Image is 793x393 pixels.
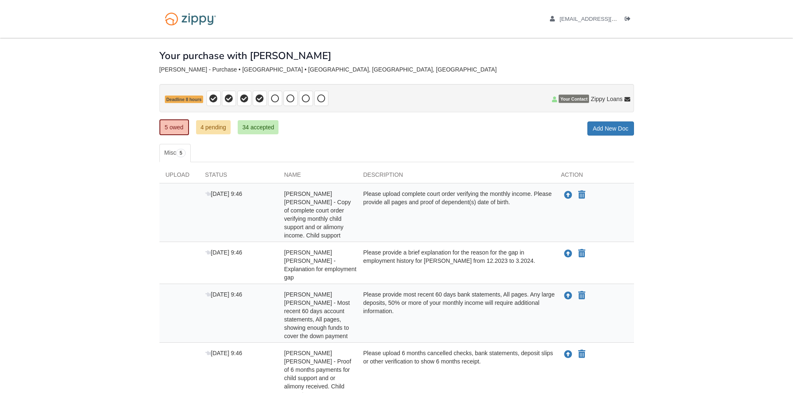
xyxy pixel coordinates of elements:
[563,349,573,360] button: Upload Fabiola Lopez Franco - Proof of 6 months payments for child support and or alimony receive...
[159,8,221,30] img: Logo
[238,120,278,134] a: 34 accepted
[577,349,586,359] button: Declare Fabiola Lopez Franco - Proof of 6 months payments for child support and or alimony receiv...
[159,66,634,73] div: [PERSON_NAME] - Purchase • [GEOGRAPHIC_DATA] • [GEOGRAPHIC_DATA], [GEOGRAPHIC_DATA], [GEOGRAPHIC_...
[577,190,586,200] button: Declare Fabiola Lopez Franco - Copy of complete court order verifying monthly child support and o...
[205,249,242,256] span: [DATE] 9:46
[625,16,634,24] a: Log out
[550,16,655,24] a: edit profile
[357,290,555,340] div: Please provide most recent 60 days bank statements, All pages. Any large deposits, 50% or more of...
[559,95,589,103] span: Your Contact
[159,119,189,135] a: 5 owed
[577,249,586,259] button: Declare Fabiola Lopez Franco - Explanation for employment gap not applicable
[357,171,555,183] div: Description
[159,144,191,162] a: Misc
[199,171,278,183] div: Status
[205,190,242,197] span: [DATE] 9:46
[284,190,351,239] span: [PERSON_NAME] [PERSON_NAME] - Copy of complete court order verifying monthly child support and or...
[284,249,357,281] span: [PERSON_NAME] [PERSON_NAME] - Explanation for employment gap
[205,291,242,298] span: [DATE] 9:46
[577,291,586,301] button: Declare Fabiola Lopez Franco - Most recent 60 days account statements, All pages, showing enough ...
[563,190,573,200] button: Upload Fabiola Lopez Franco - Copy of complete court order verifying monthly child support and or...
[555,171,634,183] div: Action
[563,248,573,259] button: Upload Fabiola Lopez Franco - Explanation for employment gap
[559,16,655,22] span: fabylopez94@gmail.com
[563,290,573,301] button: Upload Fabiola Lopez Franco - Most recent 60 days account statements, All pages, showing enough f...
[196,120,231,134] a: 4 pending
[278,171,357,183] div: Name
[357,248,555,282] div: Please provide a brief explanation for the reason for the gap in employment history for [PERSON_N...
[284,291,350,339] span: [PERSON_NAME] [PERSON_NAME] - Most recent 60 days account statements, All pages, showing enough f...
[357,190,555,240] div: Please upload complete court order verifying the monthly income. Please provide all pages and pro...
[159,50,331,61] h1: Your purchase with [PERSON_NAME]
[205,350,242,356] span: [DATE] 9:46
[165,96,204,104] span: Deadline 8 hours
[176,149,186,157] span: 5
[587,121,634,136] a: Add New Doc
[159,171,199,183] div: Upload
[591,95,622,103] span: Zippy Loans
